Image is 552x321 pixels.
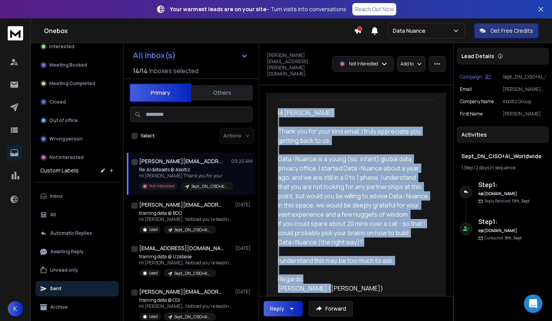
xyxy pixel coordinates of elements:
[505,235,522,241] span: 9th, Sept
[35,150,119,165] button: Not Interested
[278,127,428,145] div: Thank you for your kind email. I truly appreciate you getting back to us.
[35,76,119,91] button: Meeting Completed
[50,230,92,236] p: Automatic Replies
[35,207,119,222] button: All
[460,111,483,117] p: First Name
[503,99,546,105] p: Aboitiz Group
[309,301,353,316] button: Forward
[349,61,378,67] p: Not Interested
[139,167,232,173] p: Re: AI datasets @ Aboitiz
[130,84,191,102] button: Primary
[50,249,84,255] p: Awaiting Reply
[175,271,212,276] p: Sept_DN_CISO+AI_Worldwide
[503,86,546,92] p: [PERSON_NAME][EMAIL_ADDRESS][PERSON_NAME][DOMAIN_NAME]
[50,193,63,199] p: Inbox
[267,52,328,77] p: [PERSON_NAME][EMAIL_ADDRESS][PERSON_NAME][DOMAIN_NAME]
[270,305,284,313] div: Reply
[35,226,119,241] button: Automatic Replies
[478,217,546,226] h6: Step 1 :
[35,131,119,147] button: Wrong person
[503,111,546,117] p: [PERSON_NAME]
[50,304,68,310] p: Archive
[149,270,158,276] p: Lead
[149,314,158,319] p: Lead
[485,235,522,241] p: Contacted
[8,301,23,316] button: K
[175,227,212,233] p: Sept_DN_CISO+AI_Worldwide
[139,173,232,179] p: HI [PERSON_NAME] Thank you for your
[460,74,491,80] button: Campaign
[235,289,252,295] p: [DATE]
[50,286,61,292] p: Sent
[35,281,119,296] button: Sent
[192,184,229,189] p: Sept_DN_CISO+AI_Worldwide
[49,99,66,105] p: Closed
[461,164,473,171] span: 1 Step
[478,228,546,234] h6: k@[DOMAIN_NAME]
[512,198,530,204] span: 11th, Sept
[474,23,539,38] button: Get Free Credits
[35,189,119,204] button: Inbox
[149,183,175,189] p: Not Interested
[264,301,303,316] button: Reply
[139,260,232,266] p: Hi [PERSON_NAME], Noticed you're leading infosec
[231,158,252,164] p: 09:20 AM
[139,210,232,216] p: training data @ BDO
[149,66,199,75] h3: Inboxes selected
[355,5,394,13] p: Reach Out Now
[278,219,428,247] div: If you could spare about 20 mins over a call - so that I could probably pick your brains on how t...
[278,108,428,117] div: HI [PERSON_NAME]
[35,39,119,54] button: Interested
[352,3,396,15] a: Reach Out Now
[170,5,346,13] p: – Turn visits into conversations
[139,288,224,296] h1: [PERSON_NAME][EMAIL_ADDRESS][PERSON_NAME][DOMAIN_NAME]
[8,26,23,40] img: logo
[127,48,254,63] button: All Inbox(s)
[524,294,542,313] div: Open Intercom Messenger
[461,165,544,171] div: |
[278,274,428,284] div: Regards
[139,303,232,309] p: Hi [PERSON_NAME], Noticed you're leading infosec
[401,61,414,67] p: Add to
[393,27,429,35] p: Data Nuance
[170,5,266,13] strong: Your warmest leads are on your site
[35,57,119,73] button: Meeting Booked
[478,180,546,189] h6: Step 1 :
[50,267,78,273] p: Unread only
[35,262,119,278] button: Unread only
[35,94,119,110] button: Closed
[460,86,472,92] p: Email
[49,62,87,68] p: Meeting Booked
[175,314,212,320] p: Sept_DN_CISO+AI_Worldwide
[35,299,119,315] button: Archive
[49,43,74,50] p: Interested
[49,154,84,160] p: Not Interested
[278,284,428,293] div: [PERSON_NAME] ([PERSON_NAME])
[235,202,252,208] p: [DATE]
[503,74,546,80] p: Sept_DN_CISO+AI_Worldwide
[49,80,95,87] p: Meeting Completed
[49,117,78,124] p: Out of office
[35,244,119,259] button: Awaiting Reply
[461,152,544,160] h1: Sept_DN_CISO+AI_Worldwide
[485,198,530,204] p: Reply Received
[35,113,119,128] button: Out of office
[139,201,224,209] h1: [PERSON_NAME][EMAIL_ADDRESS][DOMAIN_NAME]
[139,297,232,303] p: training data @ CGI
[278,256,428,265] div: I understand this may be too much to ask.
[44,26,354,35] h1: Onebox
[235,245,252,251] p: [DATE]
[478,191,546,197] h6: k@[DOMAIN_NAME]
[460,74,482,80] p: Campaign
[139,216,232,222] p: Hi [PERSON_NAME], Noticed you're leading infosec
[149,227,158,232] p: Lead
[139,157,224,165] h1: [PERSON_NAME][EMAIL_ADDRESS][PERSON_NAME][DOMAIN_NAME]
[461,52,494,60] p: Lead Details
[278,154,428,219] div: Data>Nuance is a young (sic. infant) global data privacy office. I started Data>Nuance about a ye...
[133,66,148,75] span: 14 / 14
[490,27,533,35] p: Get Free Credits
[191,84,253,101] button: Others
